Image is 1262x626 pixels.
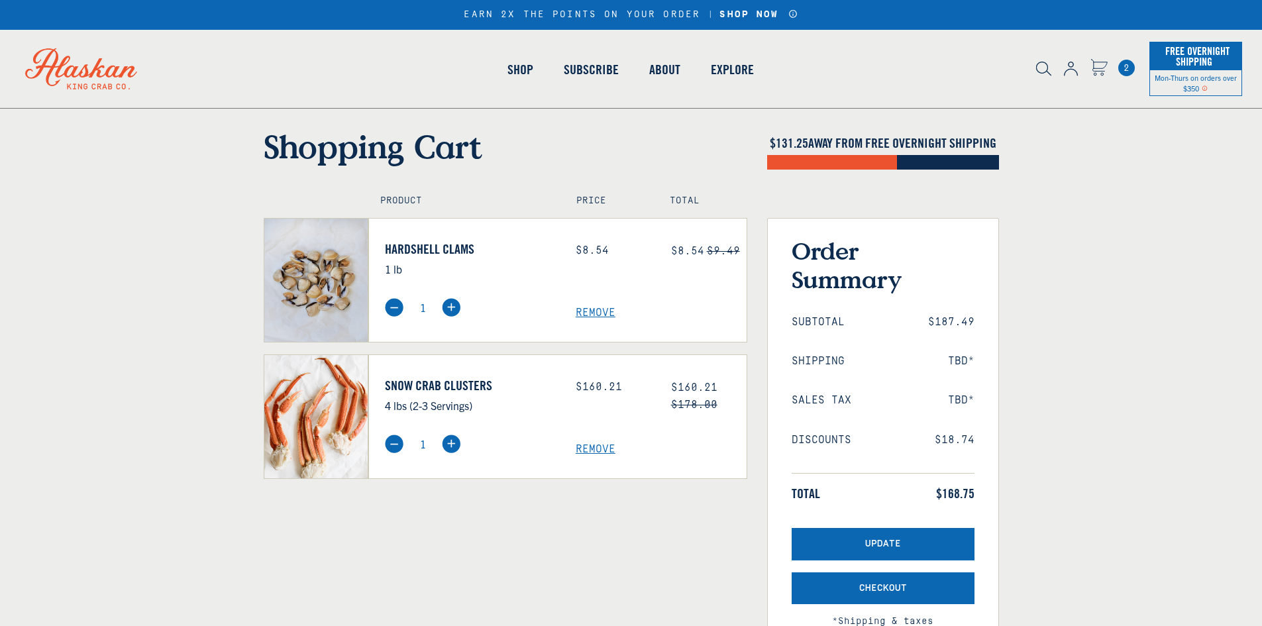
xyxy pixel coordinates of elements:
[385,260,556,278] p: 1 lb
[576,381,651,393] div: $160.21
[719,9,778,20] strong: SHOP NOW
[380,195,548,207] h4: Product
[788,9,798,19] a: Announcement Bar Modal
[792,528,974,560] button: Update
[1036,62,1051,76] img: search
[1202,83,1208,93] span: Shipping Notice Icon
[576,244,651,257] div: $8.54
[792,486,820,501] span: Total
[1090,59,1108,78] a: Cart
[792,394,851,407] span: Sales Tax
[385,397,556,414] p: 4 lbs (2-3 Servings)
[7,30,156,108] img: Alaskan King Crab Co. logo
[792,355,845,368] span: Shipping
[264,355,368,478] img: Snow Crab Clusters - 4 lbs (2-3 Servings)
[385,435,403,453] img: minus
[935,434,974,446] span: $18.74
[1064,62,1078,76] img: account
[696,32,769,107] a: Explore
[936,486,974,501] span: $168.75
[442,298,460,317] img: plus
[928,316,974,329] span: $187.49
[634,32,696,107] a: About
[776,134,808,151] span: 131.25
[671,245,704,257] span: $8.54
[1118,60,1135,76] span: 2
[792,236,974,293] h3: Order Summary
[442,435,460,453] img: plus
[576,307,747,319] a: Remove
[792,434,851,446] span: Discounts
[1155,73,1237,93] span: Mon-Thurs on orders over $350
[670,195,735,207] h4: Total
[671,382,717,393] span: $160.21
[707,245,740,257] s: $9.49
[492,32,549,107] a: Shop
[792,572,974,605] button: Checkout
[715,9,783,21] a: SHOP NOW
[385,298,403,317] img: minus
[767,135,999,151] h4: $ AWAY FROM FREE OVERNIGHT SHIPPING
[576,195,641,207] h4: Price
[549,32,634,107] a: Subscribe
[865,539,901,550] span: Update
[1162,41,1230,72] span: Free Overnight Shipping
[385,378,556,393] a: Snow Crab Clusters
[264,219,368,342] img: Hardshell Clams - 1 lb
[385,241,556,257] a: Hardshell Clams
[576,443,747,456] a: Remove
[671,399,717,411] s: $178.00
[264,127,747,166] h1: Shopping Cart
[1118,60,1135,76] a: Cart
[464,9,798,21] div: EARN 2X THE POINTS ON YOUR ORDER |
[792,316,845,329] span: Subtotal
[859,583,907,594] span: Checkout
